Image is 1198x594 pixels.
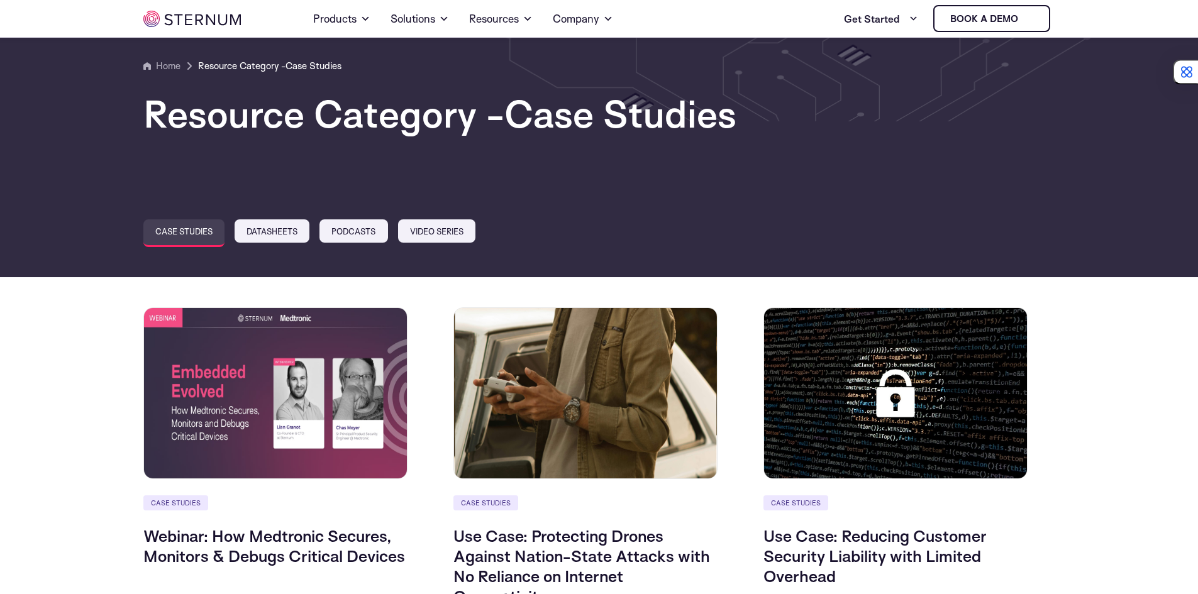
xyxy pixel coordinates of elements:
a: Video Series [398,219,475,243]
a: Products [313,1,370,36]
a: Book a demo [933,5,1050,32]
a: Resources [469,1,533,36]
img: Use Case: Reducing Customer Security Liability with Limited Overhead [763,307,1028,480]
a: Podcasts [319,219,387,243]
a: Case Studies [143,495,208,510]
a: Home [143,58,180,74]
a: Get Started [844,6,918,31]
img: sternum iot [143,11,241,27]
h1: Resource Category - [143,94,1055,134]
img: Use Case: Protecting Drones Against Nation-State Attacks with No Reliance on Internet Connectivity [453,307,718,480]
span: Case Studies [504,90,736,137]
a: Company [553,1,613,36]
a: Datasheets [235,219,309,243]
span: Case Studies [286,60,341,72]
a: Case Studies [453,495,518,510]
a: Use Case: Reducing Customer Security Liability with Limited Overhead [763,525,987,586]
a: Case Studies [763,495,828,510]
a: Solutions [391,1,449,36]
a: Resource Category -Case Studies [198,58,341,74]
img: sternum iot [1023,14,1033,24]
img: Webinar: How Medtronic Secures, Monitors & Debugs Critical Devices [143,307,408,480]
a: Case Studies [143,219,225,247]
a: Webinar: How Medtronic Secures, Monitors & Debugs Critical Devices [143,525,405,566]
